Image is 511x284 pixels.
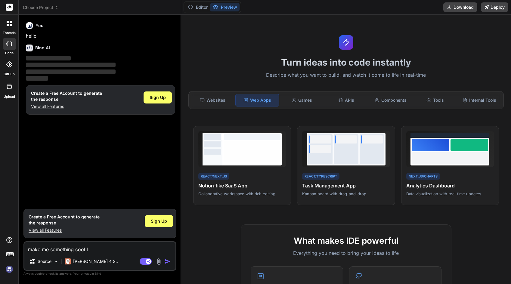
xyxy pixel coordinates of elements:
[198,182,286,189] h4: Notion-like SaaS App
[150,94,166,100] span: Sign Up
[73,258,118,264] p: [PERSON_NAME] 4 S..
[26,76,48,81] span: ‌
[251,249,441,257] p: Everything you need to bring your ideas to life
[36,23,44,29] h6: You
[26,63,116,67] span: ‌
[235,94,279,106] div: Web Apps
[155,258,162,265] img: attachment
[53,259,58,264] img: Pick Models
[5,51,14,56] label: code
[302,173,339,180] div: React/TypeScript
[26,33,175,40] p: hello
[151,218,167,224] span: Sign Up
[406,182,494,189] h4: Analytics Dashboard
[210,3,240,11] button: Preview
[29,227,100,233] p: View all Features
[185,3,210,11] button: Editor
[198,173,229,180] div: React/Next.js
[38,258,51,264] p: Source
[24,242,175,253] textarea: make me something cool l
[280,94,324,106] div: Games
[443,2,477,12] button: Download
[26,56,71,60] span: ‌
[191,94,234,106] div: Websites
[29,214,100,226] h1: Create a Free Account to generate the response
[165,258,171,264] img: icon
[325,94,368,106] div: APIs
[31,90,102,102] h1: Create a Free Account to generate the response
[185,71,507,79] p: Describe what you want to build, and watch it come to life in real-time
[3,30,16,35] label: threads
[458,94,501,106] div: Internal Tools
[198,191,286,196] p: Collaborative workspace with rich editing
[23,271,176,276] p: Always double-check its answers. Your in Bind
[302,191,390,196] p: Kanban board with drag-and-drop
[185,57,507,68] h1: Turn ideas into code instantly
[481,2,508,12] button: Deploy
[26,69,116,74] span: ‌
[81,272,91,275] span: privacy
[4,94,15,99] label: Upload
[251,234,441,247] h2: What makes IDE powerful
[369,94,412,106] div: Components
[65,258,71,264] img: Claude 4 Sonnet
[4,264,14,274] img: signin
[31,103,102,110] p: View all Features
[406,173,440,180] div: Next.js/Charts
[302,182,390,189] h4: Task Management App
[4,72,15,77] label: GitHub
[406,191,494,196] p: Data visualization with real-time updates
[35,45,50,51] h6: Bind AI
[23,5,59,11] span: Choose Project
[413,94,457,106] div: Tools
